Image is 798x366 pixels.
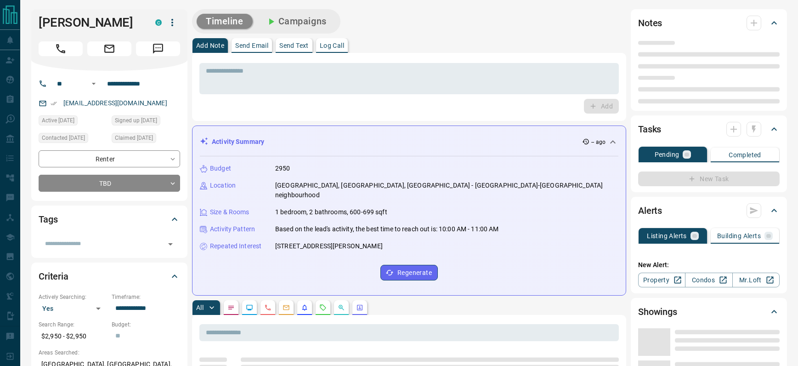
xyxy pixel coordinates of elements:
p: Send Text [279,42,309,49]
h2: Notes [638,16,662,30]
p: Listing Alerts [647,233,687,239]
svg: Emails [283,304,290,311]
p: Based on the lead's activity, the best time to reach out is: 10:00 AM - 11:00 AM [275,224,499,234]
p: Send Email [235,42,268,49]
p: Log Call [320,42,344,49]
p: Search Range: [39,320,107,329]
button: Open [164,238,177,251]
div: Sat Aug 16 2025 [112,133,180,146]
a: Property [638,273,685,287]
p: [STREET_ADDRESS][PERSON_NAME] [275,241,383,251]
div: Renter [39,150,180,167]
p: 2950 [275,164,290,173]
p: Repeated Interest [210,241,261,251]
a: Mr.Loft [732,273,780,287]
h2: Tasks [638,122,661,137]
h2: Tags [39,212,57,227]
button: Open [88,78,99,89]
div: Sat Aug 16 2025 [39,133,107,146]
svg: Notes [227,304,235,311]
p: 1 bedroom, 2 bathrooms, 600-699 sqft [275,207,387,217]
svg: Agent Actions [356,304,363,311]
span: Active [DATE] [42,116,74,125]
p: Activity Pattern [210,224,255,234]
div: Sat Aug 16 2025 [112,115,180,128]
h2: Criteria [39,269,68,284]
p: Completed [729,152,761,158]
p: [GEOGRAPHIC_DATA], [GEOGRAPHIC_DATA], [GEOGRAPHIC_DATA] - [GEOGRAPHIC_DATA]-[GEOGRAPHIC_DATA] nei... [275,181,618,200]
div: Notes [638,12,780,34]
p: Actively Searching: [39,293,107,301]
p: -- ago [591,138,606,146]
a: [EMAIL_ADDRESS][DOMAIN_NAME] [63,99,167,107]
div: Alerts [638,200,780,222]
svg: Lead Browsing Activity [246,304,253,311]
div: Showings [638,301,780,323]
svg: Opportunities [338,304,345,311]
svg: Email Verified [51,100,57,107]
h2: Alerts [638,203,662,218]
p: Areas Searched: [39,349,180,357]
div: TBD [39,175,180,192]
span: Claimed [DATE] [115,133,153,143]
div: Yes [39,301,107,316]
svg: Calls [264,304,272,311]
div: Activity Summary-- ago [200,133,618,150]
div: Criteria [39,265,180,287]
p: New Alert: [638,260,780,270]
svg: Requests [319,304,327,311]
span: Call [39,41,83,56]
div: Sat Aug 16 2025 [39,115,107,128]
p: All [196,304,204,311]
span: Contacted [DATE] [42,133,85,143]
h1: [PERSON_NAME] [39,15,141,30]
p: Timeframe: [112,293,180,301]
div: condos.ca [155,19,162,26]
button: Regenerate [380,265,438,280]
span: Signed up [DATE] [115,116,157,125]
p: Location [210,181,236,190]
div: Tasks [638,118,780,140]
div: Tags [39,208,180,230]
p: $2,950 - $2,950 [39,329,107,344]
p: Building Alerts [717,233,761,239]
svg: Listing Alerts [301,304,308,311]
button: Timeline [197,14,253,29]
p: Add Note [196,42,224,49]
p: Pending [655,151,679,158]
p: Activity Summary [212,137,264,147]
span: Message [136,41,180,56]
button: Campaigns [256,14,336,29]
span: Email [87,41,131,56]
p: Size & Rooms [210,207,249,217]
p: Budget [210,164,231,173]
a: Condos [685,273,732,287]
p: Budget: [112,320,180,329]
h2: Showings [638,304,677,319]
